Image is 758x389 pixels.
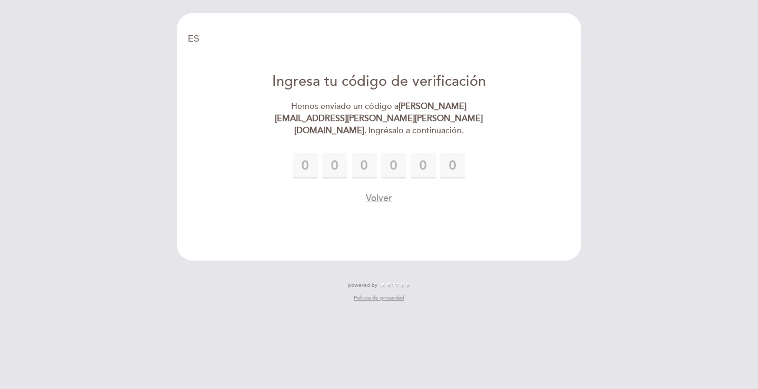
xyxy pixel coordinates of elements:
div: Hemos enviado un código a . Ingrésalo a continuación. [258,101,500,137]
span: powered by [348,282,377,289]
input: 0 [440,153,465,178]
input: 0 [352,153,377,178]
button: Volver [366,192,392,205]
strong: [PERSON_NAME][EMAIL_ADDRESS][PERSON_NAME][PERSON_NAME][DOMAIN_NAME] [275,101,483,136]
input: 0 [322,153,347,178]
input: 0 [293,153,318,178]
img: MEITRE [380,283,410,288]
a: powered by [348,282,410,289]
input: 0 [411,153,436,178]
div: Ingresa tu código de verificación [258,72,500,92]
a: Política de privacidad [354,294,404,302]
input: 0 [381,153,406,178]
